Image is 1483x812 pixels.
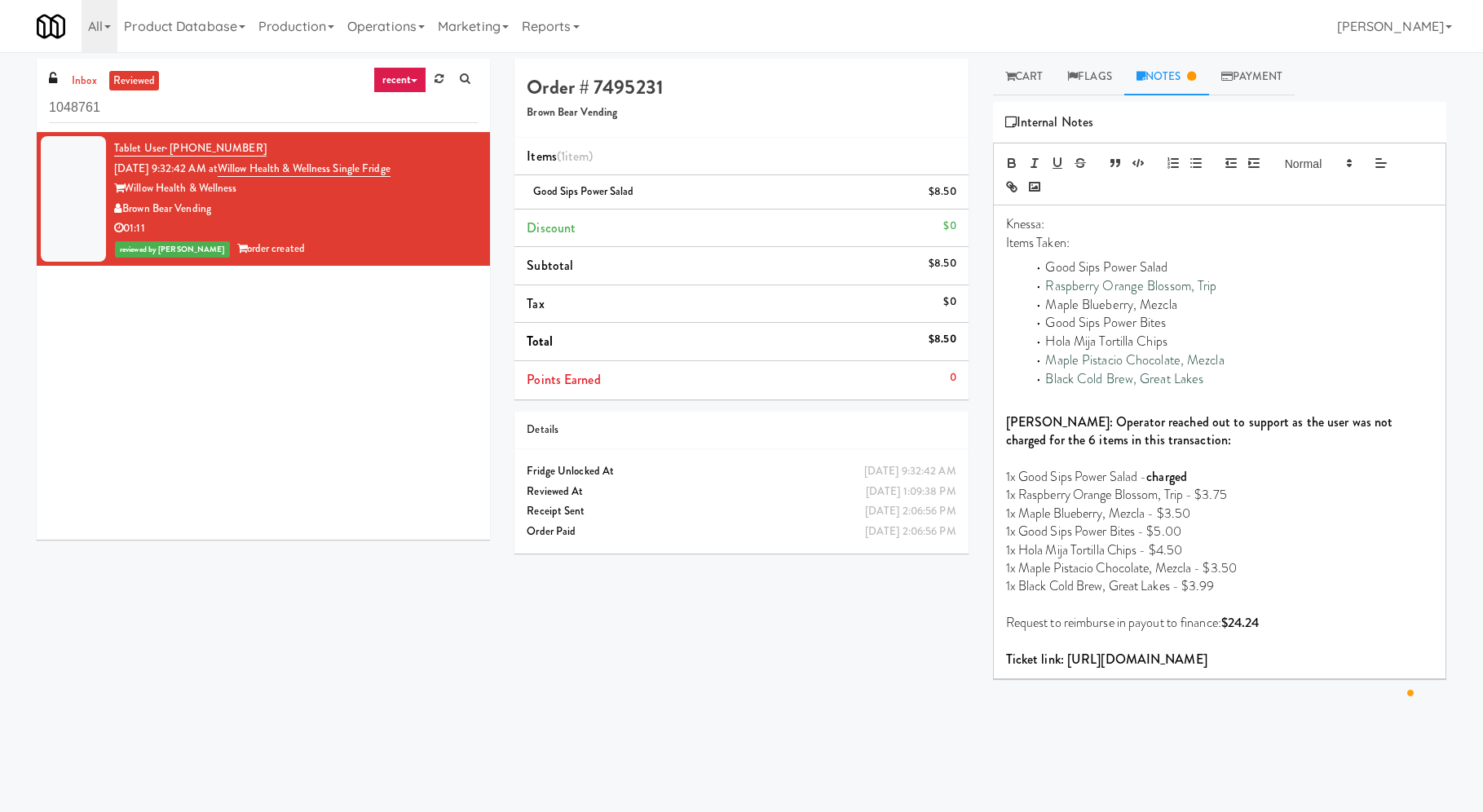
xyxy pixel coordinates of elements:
[527,482,956,502] div: Reviewed At
[993,59,1056,95] a: Cart
[1006,505,1433,523] p: 1x Maple Blueberry, Mezcla - $3.50
[1045,276,1216,295] span: Raspberry Orange Blossom, Trip
[527,370,600,389] span: Points Earned
[373,67,427,93] a: recent
[943,216,956,236] div: $0
[1045,351,1224,369] span: Maple Pistacio Chocolate, Mezcla
[1124,59,1209,95] a: Notes
[1209,59,1295,95] a: Payment
[1006,541,1433,559] p: 1x Hola Mija Tortilla Chips - $4.50
[1026,333,1433,351] li: Hola Mija Tortilla Chips
[68,71,101,91] a: inbox
[929,254,956,274] div: $8.50
[1005,110,1094,135] span: Internal Notes
[950,368,956,388] div: 0
[929,329,956,350] div: $8.50
[49,93,478,123] input: Search vision orders
[1006,468,1433,486] p: 1x Good Sips Power Salad -
[533,183,633,199] span: Good Sips Power Salad
[1146,467,1187,486] strong: charged
[865,522,956,542] div: [DATE] 2:06:56 PM
[1006,215,1433,233] p: Knessa:
[1006,413,1397,449] strong: [PERSON_NAME]: Operator reached out to support as the user was not charged for the 6 items in thi...
[527,218,576,237] span: Discount
[1006,614,1433,632] p: Request to reimburse in payout to finance:
[1006,650,1207,669] strong: Ticket link: [URL][DOMAIN_NAME]
[865,501,956,522] div: [DATE] 2:06:56 PM
[1006,523,1433,541] p: 1x Good Sips Power Bites - $5.00
[115,241,230,258] span: reviewed by [PERSON_NAME]
[527,107,956,119] h5: Brown Bear Vending
[165,140,267,156] span: · [PHONE_NUMBER]
[1045,369,1203,388] span: Black Cold Brew, Great Lakes
[866,482,956,502] div: [DATE] 1:09:38 PM
[527,501,956,522] div: Receipt Sent
[1026,296,1433,315] li: Maple Blueberry, Mezcla
[37,132,490,266] li: Tablet User· [PHONE_NUMBER][DATE] 9:32:42 AM atWillow Health & Wellness Single FridgeWillow Healt...
[527,77,956,98] h4: Order # 7495231
[565,147,589,165] ng-pluralize: item
[218,161,391,177] a: Willow Health & Wellness Single Fridge
[929,182,956,202] div: $8.50
[114,140,267,157] a: Tablet User· [PHONE_NUMBER]
[1006,559,1433,577] p: 1x Maple Pistacio Chocolate, Mezcla - $3.50
[527,294,544,313] span: Tax
[1055,59,1124,95] a: Flags
[557,147,594,165] span: (1 )
[527,256,573,275] span: Subtotal
[864,461,956,482] div: [DATE] 9:32:42 AM
[237,241,305,256] span: order created
[114,218,478,239] div: 01:11
[943,292,956,312] div: $0
[1006,486,1433,504] p: 1x Raspberry Orange Blossom, Trip - $3.75
[114,161,218,176] span: [DATE] 9:32:42 AM at
[527,522,956,542] div: Order Paid
[1006,234,1433,252] p: Items Taken:
[527,332,553,351] span: Total
[37,12,65,41] img: Micromart
[994,205,1445,678] div: To enrich screen reader interactions, please activate Accessibility in Grammarly extension settings
[1006,577,1433,595] p: 1x Black Cold Brew, Great Lakes - $3.99
[1026,314,1433,333] li: Good Sips Power Bites
[527,147,593,165] span: Items
[114,179,478,199] div: Willow Health & Wellness
[527,461,956,482] div: Fridge Unlocked At
[114,199,478,219] div: Brown Bear Vending
[109,71,160,91] a: reviewed
[1221,613,1260,632] strong: $24.24
[527,420,956,440] div: Details
[1026,258,1433,277] li: Good Sips Power Salad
